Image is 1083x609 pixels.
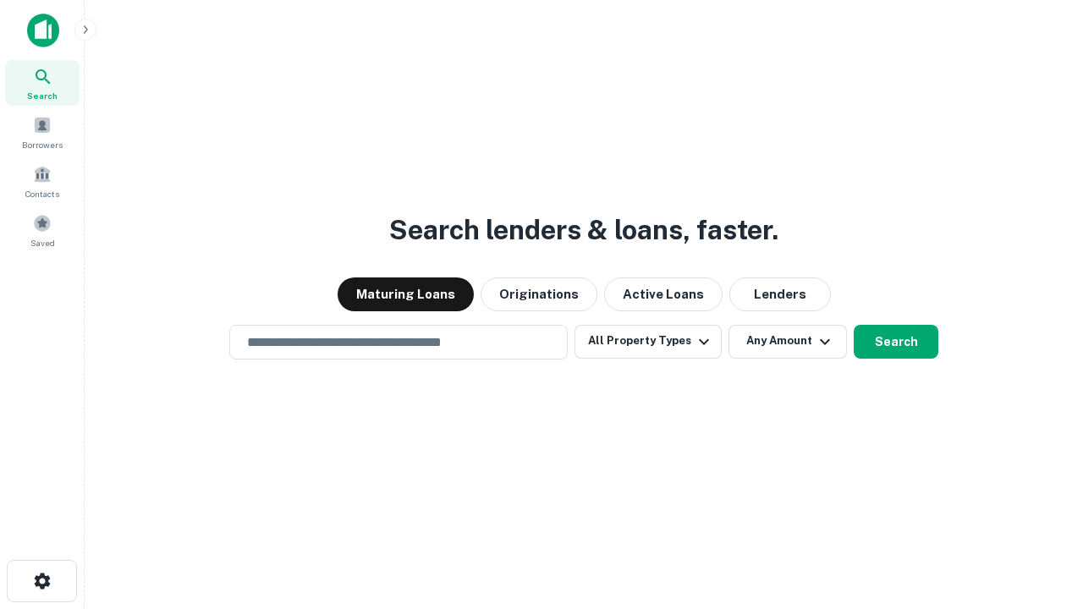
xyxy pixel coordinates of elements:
[854,325,938,359] button: Search
[27,89,58,102] span: Search
[604,277,723,311] button: Active Loans
[729,277,831,311] button: Lenders
[22,138,63,151] span: Borrowers
[481,277,597,311] button: Originations
[574,325,722,359] button: All Property Types
[5,207,80,253] a: Saved
[27,14,59,47] img: capitalize-icon.png
[30,236,55,250] span: Saved
[25,187,59,200] span: Contacts
[389,210,778,250] h3: Search lenders & loans, faster.
[5,158,80,204] a: Contacts
[728,325,847,359] button: Any Amount
[5,109,80,155] a: Borrowers
[338,277,474,311] button: Maturing Loans
[998,420,1083,501] iframe: Chat Widget
[5,60,80,106] a: Search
